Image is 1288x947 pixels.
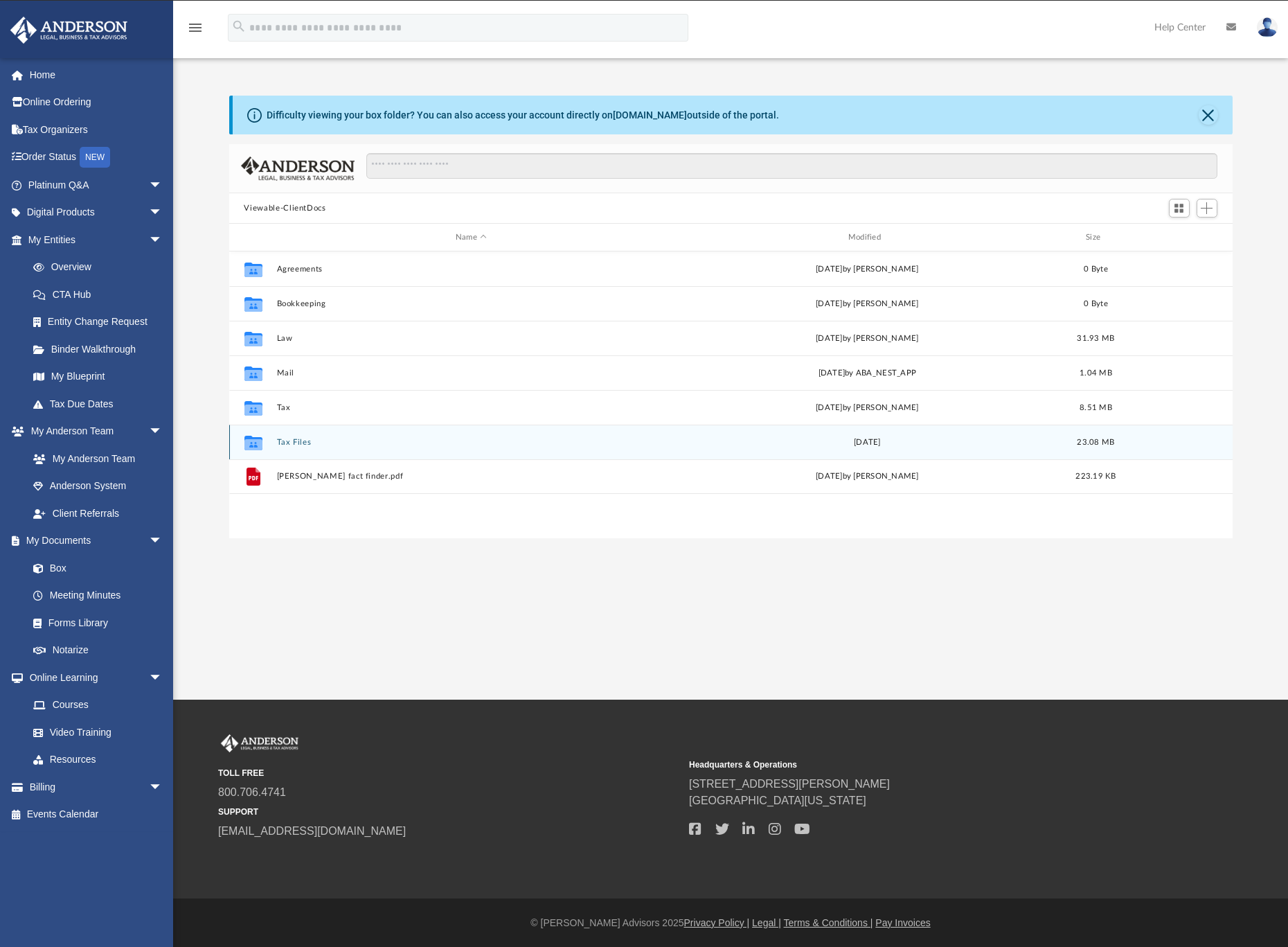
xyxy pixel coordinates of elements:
[19,254,184,281] a: Overview
[6,17,132,44] img: Anderson Advisors Platinum Portal
[613,109,687,121] a: [DOMAIN_NAME]
[1080,404,1112,411] span: 8.51 MB
[229,251,1233,539] div: grid
[19,554,170,582] a: Box
[784,917,873,928] a: Terms & Conditions |
[218,806,679,818] small: SUPPORT
[19,363,177,391] a: My Blueprint
[149,773,177,802] span: arrow_drop_down
[276,231,665,244] div: Name
[235,231,269,244] div: id
[1169,199,1190,218] button: Switch to Grid View
[672,436,1062,449] div: [DATE]
[276,299,666,308] button: Bookkeeping
[19,609,170,637] a: Forms Library
[1075,472,1116,480] span: 223.19 KB
[19,390,184,418] a: Tax Due Dates
[276,334,666,343] button: Law
[10,116,184,143] a: Tax Organizers
[231,19,247,34] i: search
[10,199,184,227] a: Digital Productsarrow_drop_down
[149,199,177,227] span: arrow_drop_down
[149,664,177,692] span: arrow_drop_down
[173,916,1288,930] div: © [PERSON_NAME] Advisors 2025
[672,402,1062,414] div: [DATE] by [PERSON_NAME]
[689,778,890,790] a: [STREET_ADDRESS][PERSON_NAME]
[149,226,177,254] span: arrow_drop_down
[80,147,110,168] div: NEW
[19,746,177,774] a: Resources
[19,308,184,336] a: Entity Change Request
[276,403,666,412] button: Tax
[149,171,177,200] span: arrow_drop_down
[244,202,325,215] button: Viewable-ClientDocs
[10,89,184,116] a: Online Ordering
[276,265,666,274] button: Agreements
[10,226,184,254] a: My Entitiesarrow_drop_down
[366,153,1217,179] input: Search files and folders
[267,108,779,123] div: Difficulty viewing your box folder? You can also access your account directly on outside of the p...
[875,917,930,928] a: Pay Invoices
[1199,105,1218,125] button: Close
[276,369,666,378] button: Mail
[689,759,1150,771] small: Headquarters & Operations
[10,801,184,829] a: Events Calendar
[1084,265,1108,273] span: 0 Byte
[10,418,177,445] a: My Anderson Teamarrow_drop_down
[672,298,1062,310] div: [DATE] by [PERSON_NAME]
[19,499,177,527] a: Client Referrals
[1129,231,1226,244] div: id
[19,281,184,308] a: CTA Hub
[19,691,177,719] a: Courses
[752,917,781,928] a: Legal |
[149,527,177,556] span: arrow_drop_down
[1080,369,1112,377] span: 1.04 MB
[1257,17,1278,37] img: User Pic
[19,582,177,610] a: Meeting Minutes
[218,767,679,779] small: TOLL FREE
[10,527,177,555] a: My Documentsarrow_drop_down
[19,335,184,363] a: Binder Walkthrough
[19,472,177,500] a: Anderson System
[187,26,204,36] a: menu
[1077,335,1114,342] span: 31.93 MB
[672,367,1062,380] div: [DATE] by ABA_NEST_APP
[1068,231,1123,244] div: Size
[19,445,170,472] a: My Anderson Team
[672,333,1062,345] div: [DATE] by [PERSON_NAME]
[276,438,666,447] button: Tax Files
[218,734,301,752] img: Anderson Advisors Platinum Portal
[149,418,177,446] span: arrow_drop_down
[218,825,406,837] a: [EMAIL_ADDRESS][DOMAIN_NAME]
[19,637,177,664] a: Notarize
[672,470,1062,483] div: [DATE] by [PERSON_NAME]
[689,795,866,806] a: [GEOGRAPHIC_DATA][US_STATE]
[218,786,286,798] a: 800.706.4741
[10,773,184,801] a: Billingarrow_drop_down
[19,718,170,746] a: Video Training
[672,231,1062,244] div: Modified
[10,143,184,172] a: Order StatusNEW
[10,61,184,89] a: Home
[684,917,750,928] a: Privacy Policy |
[276,472,666,481] button: [PERSON_NAME] fact finder.pdf
[1197,199,1217,218] button: Add
[187,19,204,36] i: menu
[1084,300,1108,308] span: 0 Byte
[10,664,177,691] a: Online Learningarrow_drop_down
[672,263,1062,276] div: [DATE] by [PERSON_NAME]
[10,171,184,199] a: Platinum Q&Aarrow_drop_down
[1077,439,1114,446] span: 23.08 MB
